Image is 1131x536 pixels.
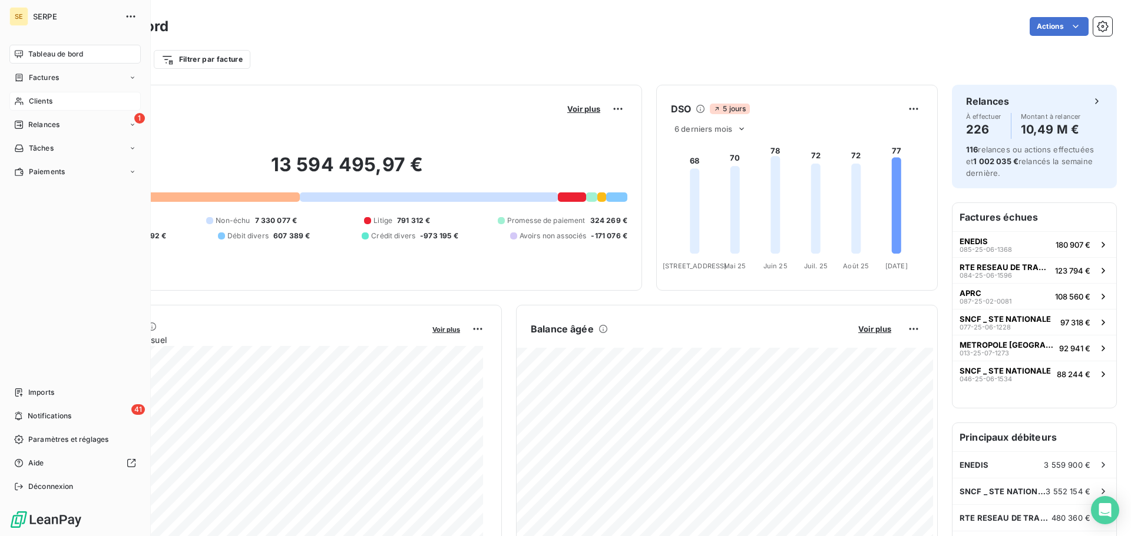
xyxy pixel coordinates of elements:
span: 180 907 € [1056,240,1090,249]
tspan: [DATE] [885,262,908,270]
span: 607 389 € [273,231,310,241]
span: 41 [131,404,145,415]
span: Débit divers [227,231,269,241]
span: Crédit divers [371,231,415,241]
span: Tâches [29,143,54,154]
button: SNCF _ STE NATIONALE077-25-06-122897 318 € [953,309,1116,335]
h2: 13 594 495,97 € [67,153,627,188]
span: 084-25-06-1596 [960,272,1012,279]
span: Voir plus [432,325,460,334]
h6: Factures échues [953,203,1116,231]
span: 1 002 035 € [973,157,1018,166]
button: SNCF _ STE NATIONALE046-25-06-153488 244 € [953,361,1116,387]
span: Chiffre d'affaires mensuel [67,334,424,346]
span: Clients [29,96,52,106]
button: Voir plus [855,324,895,334]
tspan: Août 25 [843,262,869,270]
span: Avoirs non associés [520,231,587,241]
div: Open Intercom Messenger [1091,496,1119,524]
h4: 10,49 M € [1021,120,1081,139]
span: 92 941 € [1059,344,1090,353]
span: SNCF _ STE NATIONALE [960,366,1051,375]
span: 077-25-06-1228 [960,324,1011,331]
span: SERPE [33,12,118,21]
span: APRC [960,288,981,298]
button: METROPOLE [GEOGRAPHIC_DATA]013-25-07-127392 941 € [953,335,1116,361]
span: Imports [28,387,54,398]
button: Voir plus [564,104,604,114]
span: 480 360 € [1051,513,1090,522]
tspan: Mai 25 [724,262,746,270]
span: Déconnexion [28,481,74,492]
span: Relances [28,119,59,130]
span: Tableau de bord [28,49,83,59]
span: 1 [134,113,145,124]
tspan: [STREET_ADDRESS] [663,262,726,270]
span: Litige [373,215,392,226]
span: SNCF _ STE NATIONALE [960,314,1051,324]
h4: 226 [966,120,1001,139]
span: SNCF _ STE NATIONALE [960,487,1046,496]
span: Montant à relancer [1021,113,1081,120]
span: 324 269 € [590,215,627,226]
span: Voir plus [858,324,891,334]
span: 108 560 € [1055,292,1090,301]
span: 013-25-07-1273 [960,349,1009,357]
span: METROPOLE [GEOGRAPHIC_DATA] [960,340,1054,349]
h6: Balance âgée [531,322,594,336]
h6: Principaux débiteurs [953,423,1116,451]
span: 7 330 077 € [255,215,297,226]
tspan: Juil. 25 [804,262,828,270]
span: Non-échu [216,215,250,226]
h6: DSO [671,102,691,116]
tspan: Juin 25 [763,262,788,270]
span: Paiements [29,167,65,177]
span: À effectuer [966,113,1001,120]
span: Factures [29,72,59,83]
button: Voir plus [429,324,464,334]
span: relances ou actions effectuées et relancés la semaine dernière. [966,145,1094,178]
span: Aide [28,458,44,468]
button: RTE RESEAU DE TRANSPORT ELECTRICITE084-25-06-1596123 794 € [953,257,1116,283]
span: 791 312 € [397,215,430,226]
span: -973 195 € [420,231,458,241]
span: 88 244 € [1057,369,1090,379]
span: 085-25-06-1368 [960,246,1012,253]
span: 3 559 900 € [1044,460,1090,470]
span: RTE RESEAU DE TRANSPORT ELECTRICITE [960,513,1051,522]
span: 123 794 € [1055,266,1090,275]
div: SE [9,7,28,26]
button: APRC087-25-02-0081108 560 € [953,283,1116,309]
span: Voir plus [567,104,600,114]
img: Logo LeanPay [9,510,82,529]
a: Aide [9,454,141,472]
span: 116 [966,145,978,154]
span: Notifications [28,411,71,421]
span: ENEDIS [960,460,988,470]
span: Paramètres et réglages [28,434,108,445]
span: -171 076 € [591,231,627,241]
span: 5 jours [710,104,749,114]
span: 3 552 154 € [1046,487,1090,496]
button: ENEDIS085-25-06-1368180 907 € [953,231,1116,257]
span: 046-25-06-1534 [960,375,1012,382]
button: Actions [1030,17,1089,36]
span: 6 derniers mois [674,124,732,134]
span: RTE RESEAU DE TRANSPORT ELECTRICITE [960,262,1050,272]
span: Promesse de paiement [507,215,586,226]
span: ENEDIS [960,237,988,246]
h6: Relances [966,94,1009,108]
span: 97 318 € [1060,318,1090,327]
button: Filtrer par facture [154,50,250,69]
span: 087-25-02-0081 [960,298,1011,305]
